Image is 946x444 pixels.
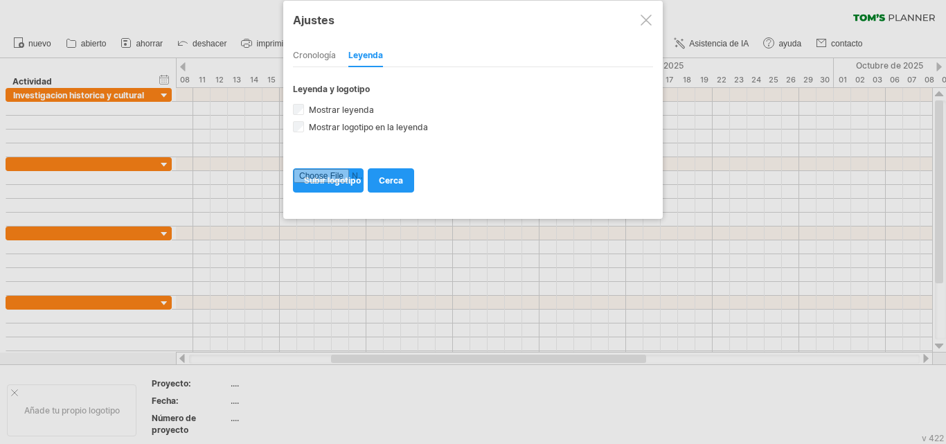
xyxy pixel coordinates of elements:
[368,168,414,193] a: cerca
[293,168,364,193] a: subir logotipo
[293,84,370,94] font: Leyenda y logotipo
[348,50,383,60] font: Leyenda
[293,50,336,60] font: Cronología
[309,105,374,115] font: Mostrar leyenda
[309,122,428,132] font: Mostrar logotipo en la leyenda
[293,13,334,27] font: Ajustes
[379,175,403,186] font: cerca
